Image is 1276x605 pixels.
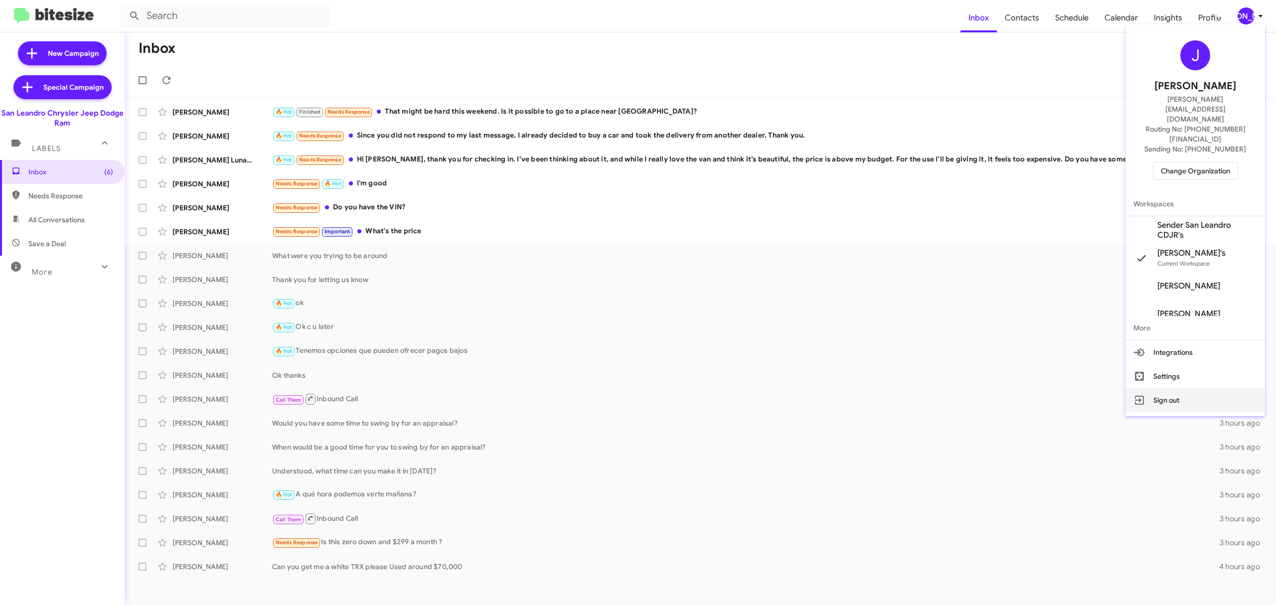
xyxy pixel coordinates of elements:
[1125,316,1265,340] span: More
[1144,144,1246,154] span: Sending No: [PHONE_NUMBER]
[1137,124,1253,144] span: Routing No: [PHONE_NUMBER][FINANCIAL_ID]
[1125,388,1265,412] button: Sign out
[1125,340,1265,364] button: Integrations
[1157,248,1226,258] span: [PERSON_NAME]'s
[1125,364,1265,388] button: Settings
[1137,94,1253,124] span: [PERSON_NAME][EMAIL_ADDRESS][DOMAIN_NAME]
[1153,162,1238,180] button: Change Organization
[1157,260,1210,267] span: Current Workspace
[1161,162,1230,179] span: Change Organization
[1157,309,1220,319] span: [PERSON_NAME]
[1154,78,1236,94] span: [PERSON_NAME]
[1180,40,1210,70] div: J
[1125,192,1265,216] span: Workspaces
[1157,220,1257,240] span: Sender San Leandro CDJR's
[1157,281,1220,291] span: [PERSON_NAME]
